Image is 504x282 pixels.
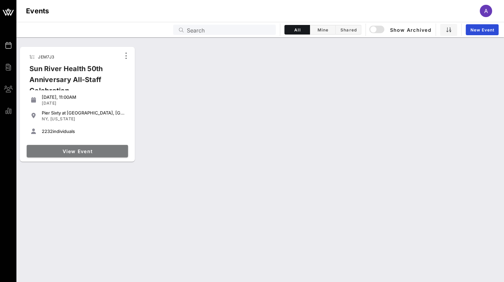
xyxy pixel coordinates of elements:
a: New Event [466,24,499,35]
a: View Event [27,145,128,157]
div: Pier Sixty at [GEOGRAPHIC_DATA], [GEOGRAPHIC_DATA] in [GEOGRAPHIC_DATA] [42,110,125,116]
div: A [480,5,492,17]
span: View Event [29,148,125,154]
span: All [289,27,306,32]
span: Shared [340,27,357,32]
span: New Event [470,27,494,32]
button: Shared [336,25,361,35]
button: Mine [310,25,336,35]
span: Show Archived [370,26,431,34]
span: 2232 [42,129,53,134]
span: Mine [314,27,331,32]
div: Sun River Health 50th Anniversary All-Staff Celebration [24,63,120,102]
div: [DATE] [42,100,125,106]
span: JEM7J3 [38,54,54,59]
span: [US_STATE] [50,116,75,121]
div: [DATE], 11:00AM [42,94,125,100]
span: NY, [42,116,49,121]
span: A [484,8,488,14]
button: All [284,25,310,35]
h1: Events [26,5,49,16]
div: individuals [42,129,125,134]
button: Show Archived [370,24,431,36]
